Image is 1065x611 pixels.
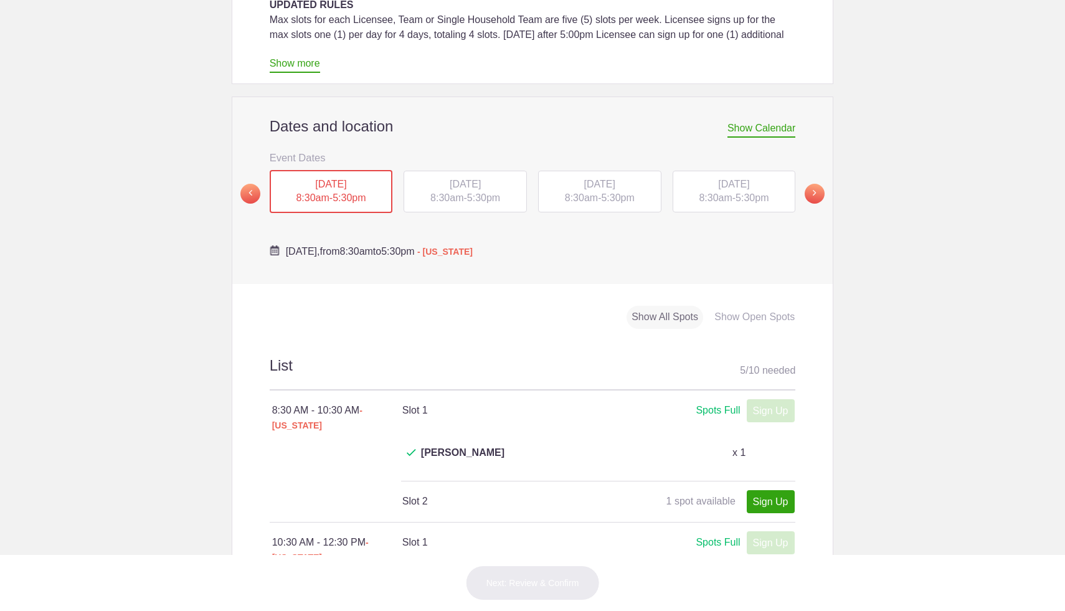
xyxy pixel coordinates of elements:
span: - [US_STATE] [272,538,369,562]
span: 5:30pm [736,192,769,203]
div: - [538,171,661,213]
div: 8:30 AM - 10:30 AM [272,403,402,433]
div: Max slots for each Licensee, Team or Single Household Team are five (5) slots per week. Licensee ... [270,12,796,72]
button: [DATE] 8:30am-5:30pm [269,169,394,214]
span: 5:30pm [381,246,414,257]
span: 8:30am [296,192,329,203]
span: [DATE] [450,179,481,189]
button: Next: Review & Confirm [466,566,600,600]
div: Spots Full [696,535,740,551]
div: Show All Spots [627,306,703,329]
p: x 1 [732,445,746,460]
span: from to [286,246,473,257]
h4: Slot 1 [402,403,598,418]
h3: Event Dates [270,148,796,167]
h4: Slot 1 [402,535,598,550]
span: [DATE] [584,179,615,189]
span: 8:30am [339,246,372,257]
span: 8:30am [565,192,598,203]
span: [DATE] [718,179,749,189]
span: [DATE] [315,179,346,189]
span: Show Calendar [727,123,795,138]
span: [DATE], [286,246,320,257]
a: Sign Up [747,490,795,513]
span: 8:30am [699,192,732,203]
img: Cal purple [270,245,280,255]
button: [DATE] 8:30am-5:30pm [403,170,528,214]
div: Spots Full [696,403,740,419]
span: 1 spot available [666,496,736,506]
span: - [US_STATE] [272,405,362,430]
span: 5:30pm [333,192,366,203]
span: [PERSON_NAME] [421,445,504,475]
h2: Dates and location [270,117,796,136]
div: - [404,171,527,213]
h4: Slot 2 [402,494,598,509]
div: - [673,171,796,213]
img: Check dark green [407,449,416,457]
div: 5 10 needed [740,361,795,380]
span: - [US_STATE] [417,247,473,257]
h2: List [270,355,796,391]
button: [DATE] 8:30am-5:30pm [672,170,797,214]
div: Show Open Spots [709,306,800,329]
button: [DATE] 8:30am-5:30pm [537,170,662,214]
span: 5:30pm [467,192,500,203]
span: 8:30am [430,192,463,203]
div: 10:30 AM - 12:30 PM [272,535,402,565]
a: Show more [270,58,320,73]
div: - [270,170,393,214]
span: 5:30pm [601,192,634,203]
span: / [746,365,748,376]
